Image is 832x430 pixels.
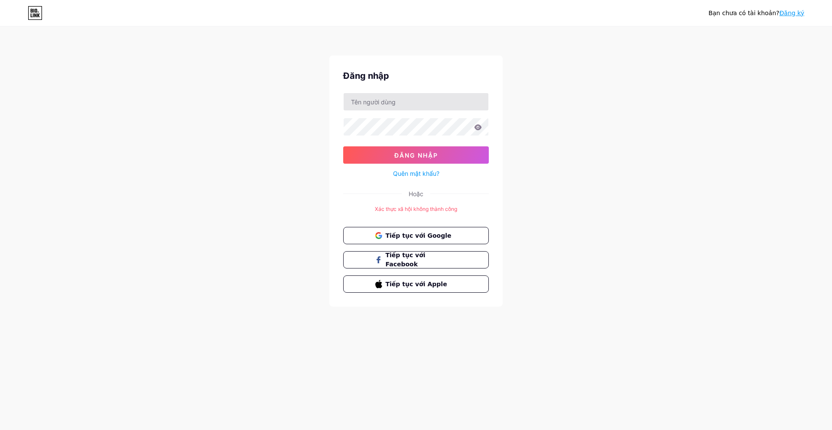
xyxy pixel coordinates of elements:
[779,10,804,16] a: Đăng ký
[343,227,489,244] button: Tiếp tục với Google
[394,152,438,159] font: Đăng nhập
[708,10,780,16] font: Bạn chưa có tài khoản?
[386,252,426,268] font: Tiếp tục với Facebook
[386,281,447,288] font: Tiếp tục với Apple
[343,275,489,293] button: Tiếp tục với Apple
[343,71,389,81] font: Đăng nhập
[409,190,423,197] font: Hoặc
[344,93,488,110] input: Tên người dùng
[343,251,489,268] button: Tiếp tục với Facebook
[393,169,439,178] a: Quên mật khẩu?
[375,206,457,212] font: Xác thực xã hội không thành công
[386,232,452,239] font: Tiếp tục với Google
[393,170,439,177] font: Quên mật khẩu?
[343,146,489,164] button: Đăng nhập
